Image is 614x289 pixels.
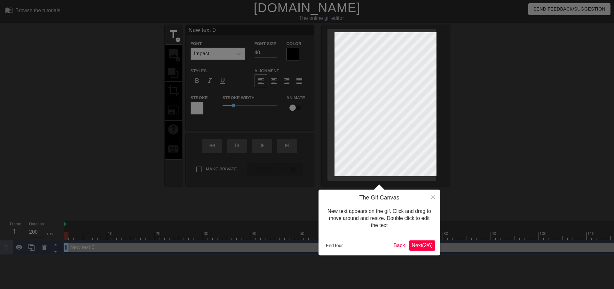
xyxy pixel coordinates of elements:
[426,190,440,204] button: Close
[323,241,345,250] button: End tour
[391,240,408,251] button: Back
[323,194,435,201] h4: The Gif Canvas
[412,243,433,248] span: Next ( 2 / 6 )
[323,201,435,236] div: New text appears on the gif. Click and drag to move around and resize. Double click to edit the text
[409,240,435,251] button: Next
